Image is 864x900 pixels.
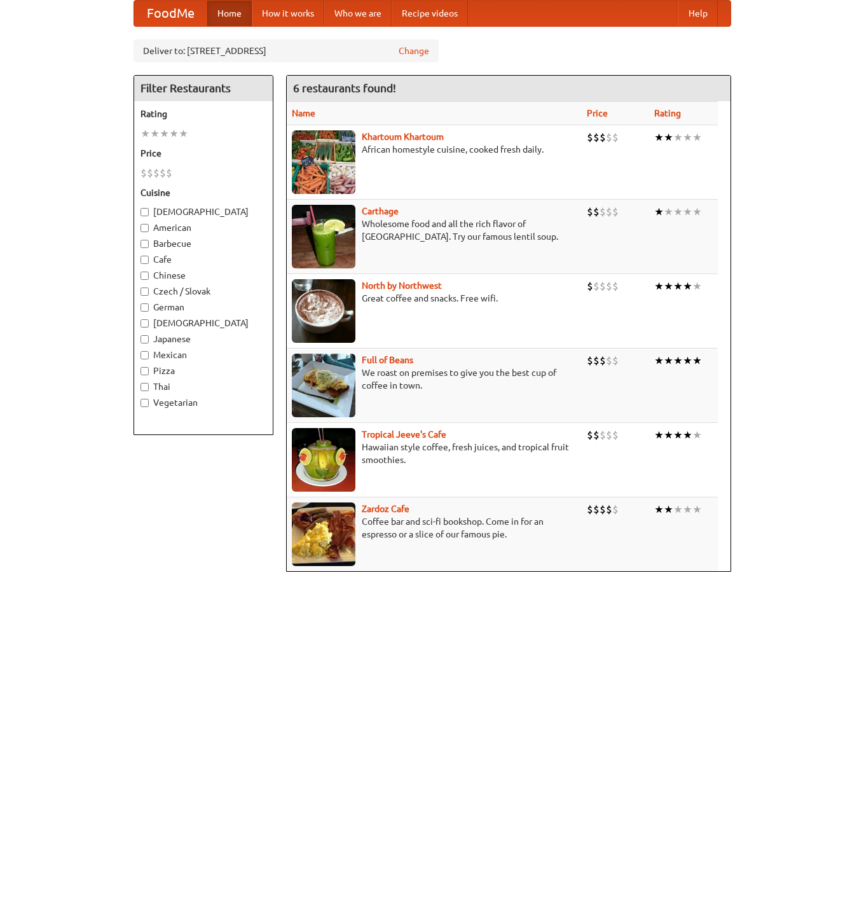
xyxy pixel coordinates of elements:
[600,354,606,368] li: $
[141,287,149,296] input: Czech / Slovak
[141,349,266,361] label: Mexican
[606,279,612,293] li: $
[683,354,692,368] li: ★
[587,428,593,442] li: $
[292,366,577,392] p: We roast on premises to give you the best cup of coffee in town.
[362,504,409,514] a: Zardoz Cafe
[692,130,702,144] li: ★
[141,205,266,218] label: [DEMOGRAPHIC_DATA]
[683,428,692,442] li: ★
[141,127,150,141] li: ★
[587,502,593,516] li: $
[606,502,612,516] li: $
[362,429,446,440] b: Tropical Jeeve's Cafe
[683,205,692,219] li: ★
[141,317,266,329] label: [DEMOGRAPHIC_DATA]
[169,127,179,141] li: ★
[593,130,600,144] li: $
[141,237,266,250] label: Barbecue
[673,428,683,442] li: ★
[612,205,619,219] li: $
[673,502,683,516] li: ★
[141,285,266,298] label: Czech / Slovak
[292,108,315,118] a: Name
[207,1,252,26] a: Home
[683,279,692,293] li: ★
[399,45,429,57] a: Change
[606,428,612,442] li: $
[141,301,266,314] label: German
[141,303,149,312] input: German
[612,428,619,442] li: $
[593,354,600,368] li: $
[134,76,273,101] h4: Filter Restaurants
[664,130,673,144] li: ★
[293,82,396,94] ng-pluralize: 6 restaurants found!
[292,205,355,268] img: carthage.jpg
[141,224,149,232] input: American
[392,1,468,26] a: Recipe videos
[673,205,683,219] li: ★
[141,380,266,393] label: Thai
[324,1,392,26] a: Who we are
[587,108,608,118] a: Price
[612,279,619,293] li: $
[141,383,149,391] input: Thai
[141,399,149,407] input: Vegetarian
[141,256,149,264] input: Cafe
[654,354,664,368] li: ★
[692,502,702,516] li: ★
[654,130,664,144] li: ★
[362,355,413,365] a: Full of Beans
[292,354,355,417] img: beans.jpg
[600,205,606,219] li: $
[160,127,169,141] li: ★
[606,130,612,144] li: $
[141,351,149,359] input: Mexican
[292,143,577,156] p: African homestyle cuisine, cooked fresh daily.
[692,279,702,293] li: ★
[141,367,149,375] input: Pizza
[654,502,664,516] li: ★
[292,292,577,305] p: Great coffee and snacks. Free wifi.
[692,205,702,219] li: ★
[292,441,577,466] p: Hawaiian style coffee, fresh juices, and tropical fruit smoothies.
[654,205,664,219] li: ★
[141,240,149,248] input: Barbecue
[362,280,442,291] a: North by Northwest
[141,396,266,409] label: Vegetarian
[612,502,619,516] li: $
[612,354,619,368] li: $
[654,428,664,442] li: ★
[593,502,600,516] li: $
[664,354,673,368] li: ★
[141,208,149,216] input: [DEMOGRAPHIC_DATA]
[654,108,681,118] a: Rating
[141,107,266,120] h5: Rating
[692,428,702,442] li: ★
[292,502,355,566] img: zardoz.jpg
[147,166,153,180] li: $
[292,279,355,343] img: north.jpg
[593,428,600,442] li: $
[134,1,207,26] a: FoodMe
[141,147,266,160] h5: Price
[678,1,718,26] a: Help
[134,39,439,62] div: Deliver to: [STREET_ADDRESS]
[606,354,612,368] li: $
[664,428,673,442] li: ★
[692,354,702,368] li: ★
[587,354,593,368] li: $
[141,364,266,377] label: Pizza
[362,206,399,216] a: Carthage
[673,354,683,368] li: ★
[673,130,683,144] li: ★
[292,130,355,194] img: khartoum.jpg
[141,272,149,280] input: Chinese
[664,279,673,293] li: ★
[606,205,612,219] li: $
